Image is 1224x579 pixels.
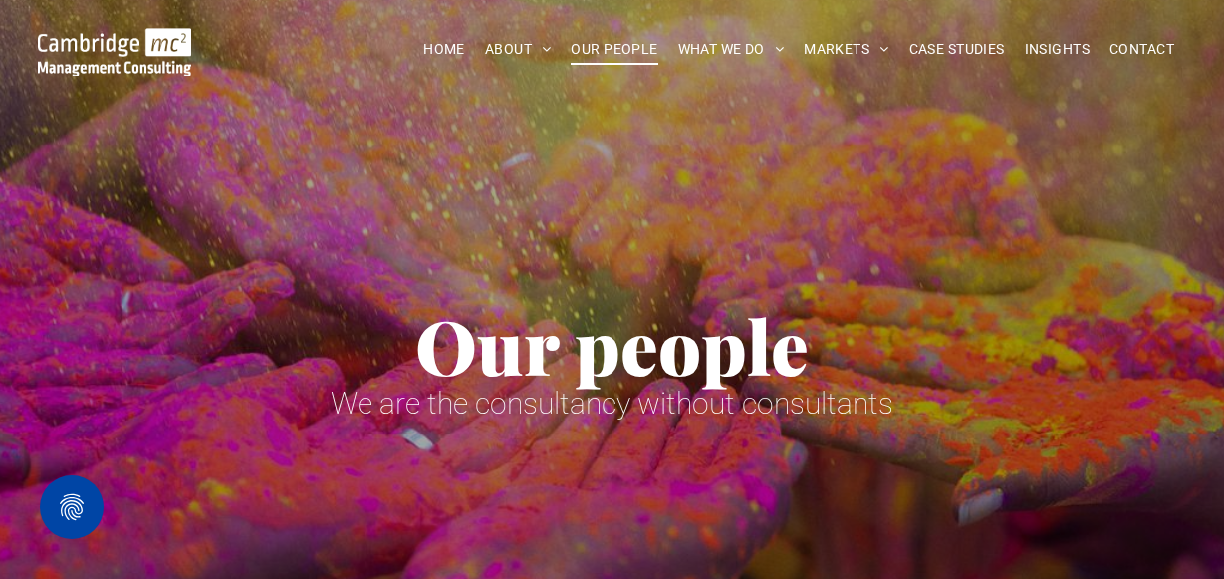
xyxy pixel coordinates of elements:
img: Go to Homepage [38,28,192,76]
a: WHAT WE DO [668,34,795,65]
a: CONTACT [1100,34,1184,65]
span: Our people [415,295,809,395]
a: ABOUT [475,34,562,65]
a: MARKETS [794,34,898,65]
a: CASE STUDIES [899,34,1015,65]
span: We are the consultancy without consultants [331,386,893,421]
a: Your Business Transformed | Cambridge Management Consulting [38,31,192,52]
a: OUR PEOPLE [561,34,667,65]
a: HOME [413,34,475,65]
a: INSIGHTS [1015,34,1100,65]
